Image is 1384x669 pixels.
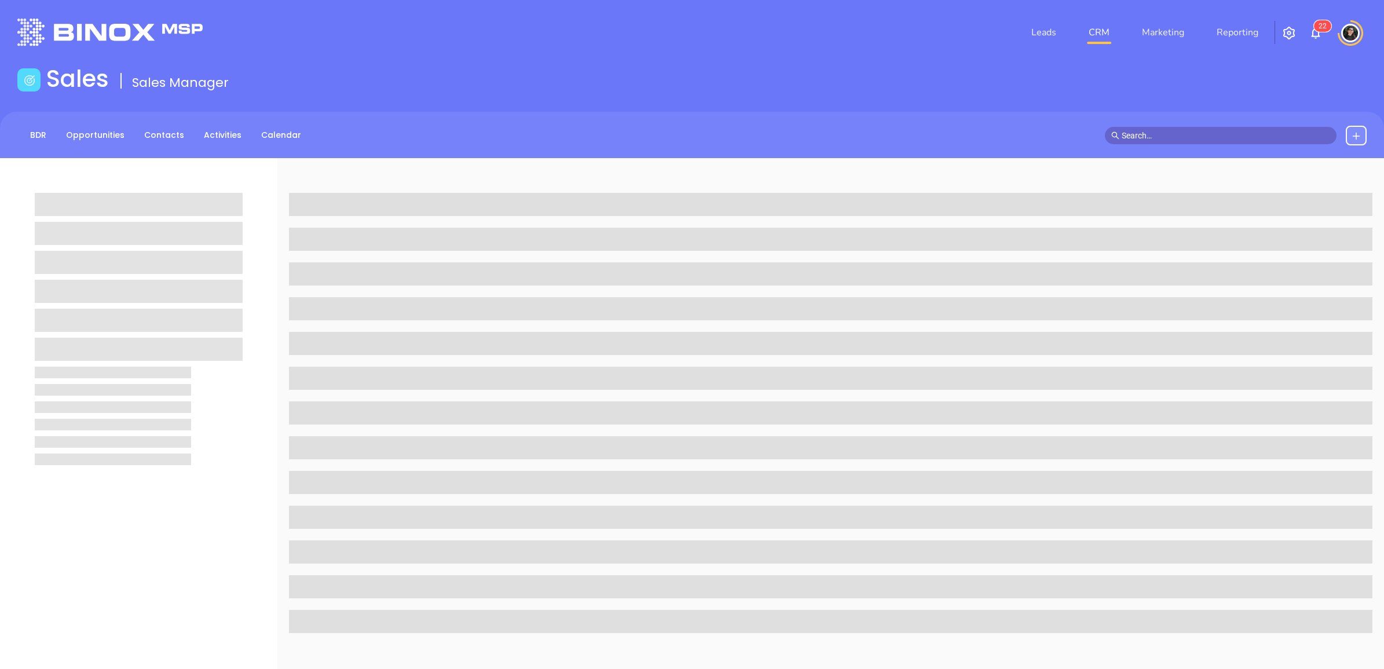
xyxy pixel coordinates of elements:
[1111,131,1119,140] span: search
[1323,22,1327,30] span: 2
[1314,20,1331,32] sup: 22
[1212,21,1263,44] a: Reporting
[1319,22,1323,30] span: 2
[137,126,191,145] a: Contacts
[1084,21,1114,44] a: CRM
[46,65,109,93] h1: Sales
[1341,24,1360,42] img: user
[23,126,53,145] a: BDR
[254,126,308,145] a: Calendar
[1027,21,1061,44] a: Leads
[197,126,248,145] a: Activities
[1137,21,1189,44] a: Marketing
[17,19,203,46] img: logo
[59,126,131,145] a: Opportunities
[1309,26,1323,40] img: iconNotification
[132,74,229,92] span: Sales Manager
[1282,26,1296,40] img: iconSetting
[1122,129,1330,142] input: Search…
